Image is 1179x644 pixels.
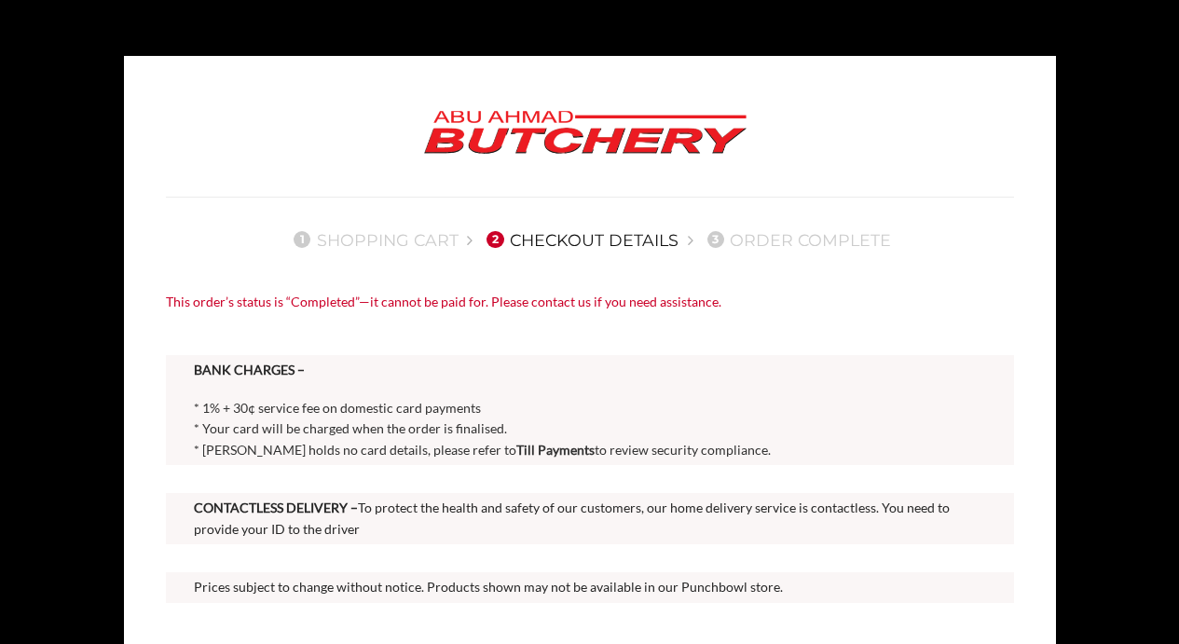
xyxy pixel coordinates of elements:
span: 2 [487,231,503,248]
a: Till Payments [516,442,595,458]
strong: BANK CHARGES – [194,362,305,377]
img: Abu Ahmad Butchery [408,98,762,169]
span: 1 [294,231,310,248]
span: Prices subject to change without notice. Products shown may not be available in our Punchbowl store. [194,579,783,595]
iframe: chat widget [1101,569,1160,625]
span: * 1% + 30¢ service fee on domestic card payments [194,400,481,416]
span: * [PERSON_NAME] holds no card details, please refer to to review security compliance. [194,442,771,458]
div: This order’s status is “Completed”—it cannot be paid for. Please contact us if you need assistance. [166,292,1014,313]
span: To protect the health and safety of our customers, our home delivery service is contactless. You ... [194,500,950,537]
a: 1Shopping Cart [288,230,459,250]
span: * Your card will be charged when the order is finalised. [194,420,507,436]
a: 2Checkout details [481,230,679,250]
nav: Checkout steps [166,215,1014,264]
strong: CONTACTLESS DELIVERY – [194,500,358,515]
